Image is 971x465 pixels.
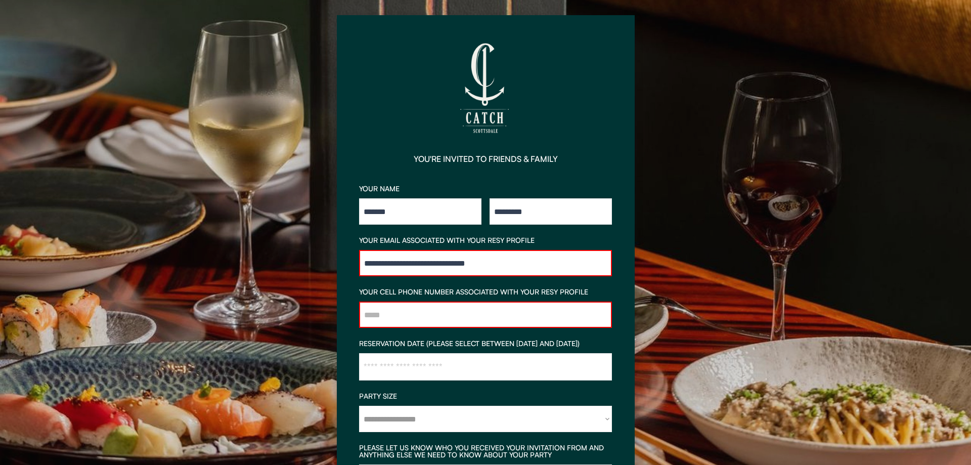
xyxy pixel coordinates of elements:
[359,340,612,347] div: RESERVATION DATE (PLEASE SELECT BETWEEN [DATE] AND [DATE])
[359,185,612,192] div: YOUR NAME
[359,444,612,458] div: PLEASE LET US KNOW WHO YOU RECEIVED YOUR INVITATION FROM AND ANYTHING ELSE WE NEED TO KNOW ABOUT ...
[359,237,612,244] div: YOUR EMAIL ASSOCIATED WITH YOUR RESY PROFILE
[359,288,612,295] div: YOUR CELL PHONE NUMBER ASSOCIATED WITH YOUR RESY PROFILE
[359,393,612,400] div: PARTY SIZE
[435,37,536,139] img: CATCH%20SCOTTSDALE_Logo%20Only.png
[414,155,558,163] div: YOU'RE INVITED TO FRIENDS & FAMILY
